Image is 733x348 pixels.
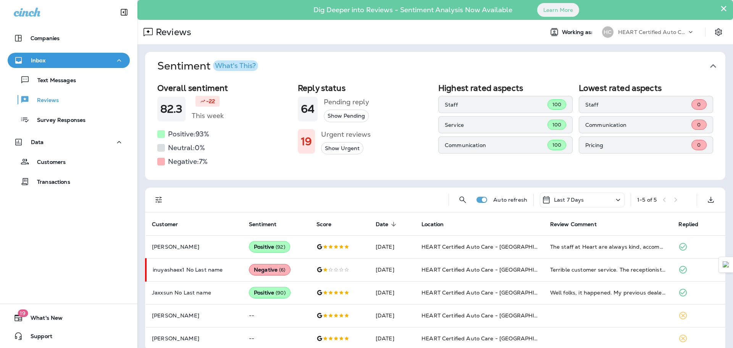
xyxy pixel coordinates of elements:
span: HEART Certified Auto Care - [GEOGRAPHIC_DATA] [421,312,559,319]
button: Text Messages [8,72,130,88]
button: Companies [8,31,130,46]
h5: This week [192,110,224,122]
h5: Positive: 93 % [168,128,209,140]
span: 0 [697,142,701,148]
button: Settings [712,25,725,39]
div: What's This? [215,62,256,69]
button: Search Reviews [455,192,470,207]
span: Score [316,221,341,228]
div: Negative [249,264,291,275]
span: Date [376,221,399,228]
div: Positive [249,241,290,253]
p: [PERSON_NAME] [152,312,237,319]
span: HEART Certified Auto Care - [GEOGRAPHIC_DATA] [421,243,559,250]
span: Sentiment [249,221,286,228]
p: Communication [585,122,691,128]
h2: Overall sentiment [157,83,292,93]
button: Survey Responses [8,112,130,128]
span: ( 6 ) [279,267,285,273]
button: Show Urgent [321,142,363,155]
button: Support [8,329,130,344]
div: Positive [249,287,291,298]
span: Working as: [562,29,594,36]
div: The staff at Heart are always kind, accommodating, and honest with everything when we bring our c... [550,243,667,251]
p: Data [31,139,44,145]
span: Support [23,333,52,342]
h1: 19 [301,135,312,148]
span: 0 [697,101,701,108]
button: 19What's New [8,310,130,325]
span: 100 [552,142,561,148]
span: Location [421,221,444,228]
p: Communication [445,142,547,148]
span: Score [316,221,331,228]
p: Text Messages [30,77,76,84]
button: Export as CSV [703,192,718,207]
span: Review Comment [550,221,607,228]
span: 19 [18,309,28,317]
button: Customers [8,154,130,170]
p: Customers [29,159,66,166]
button: What's This? [213,60,258,71]
button: SentimentWhat's This? [151,52,731,80]
td: [DATE] [370,258,415,281]
p: Auto refresh [493,197,527,203]
h5: Pending reply [324,96,369,108]
p: Jaxxsun No Last name [152,290,237,296]
h1: 64 [301,103,315,115]
span: Replied [678,221,708,228]
p: Dig Deeper into Reviews - Sentiment Analysis Now Available [291,9,534,11]
span: 0 [697,121,701,128]
p: inuyashaex1 No Last name [153,267,237,273]
p: [PERSON_NAME] [152,335,237,342]
td: [DATE] [370,281,415,304]
h1: Sentiment [157,60,258,73]
p: Reviews [153,26,191,38]
div: HC [602,26,614,38]
button: Data [8,134,130,150]
p: Last 7 Days [554,197,584,203]
td: [DATE] [370,304,415,327]
h2: Lowest rated aspects [579,83,713,93]
p: Pricing [585,142,691,148]
span: Replied [678,221,698,228]
span: ( 92 ) [276,244,285,250]
h2: Reply status [298,83,432,93]
span: Sentiment [249,221,276,228]
h5: Negative: 7 % [168,155,208,168]
span: ( 90 ) [276,290,286,296]
p: Companies [31,35,60,41]
img: Detect Auto [723,261,730,268]
button: Show Pending [324,110,369,122]
button: Learn More [537,3,579,17]
p: -22 [206,97,215,105]
span: HEART Certified Auto Care - [GEOGRAPHIC_DATA] [421,335,559,342]
div: SentimentWhat's This? [145,80,725,180]
p: [PERSON_NAME] [152,244,237,250]
p: Transactions [29,179,70,186]
button: Collapse Sidebar [113,5,135,20]
span: What's New [23,315,63,324]
p: Staff [585,102,691,108]
p: Staff [445,102,547,108]
button: Inbox [8,53,130,68]
span: Date [376,221,389,228]
div: 1 - 5 of 5 [637,197,657,203]
h5: Urgent reviews [321,128,371,141]
span: 100 [552,101,561,108]
td: -- [243,304,310,327]
span: Location [421,221,454,228]
span: HEART Certified Auto Care - [GEOGRAPHIC_DATA] [421,266,559,273]
p: Inbox [31,57,45,63]
h5: Neutral: 0 % [168,142,205,154]
span: Customer [152,221,188,228]
p: Survey Responses [29,117,86,124]
span: Review Comment [550,221,597,228]
span: 100 [552,121,561,128]
div: Well folks, it happened. My previous dealer serviced Audi A3. One morning on my way to work. My A... [550,289,667,296]
td: [DATE] [370,235,415,258]
p: HEART Certified Auto Care [618,29,687,35]
h2: Highest rated aspects [438,83,573,93]
p: Reviews [29,97,59,104]
div: Terrible customer service. The receptionist is a despotic person who is not interested in satisfy... [550,266,667,274]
